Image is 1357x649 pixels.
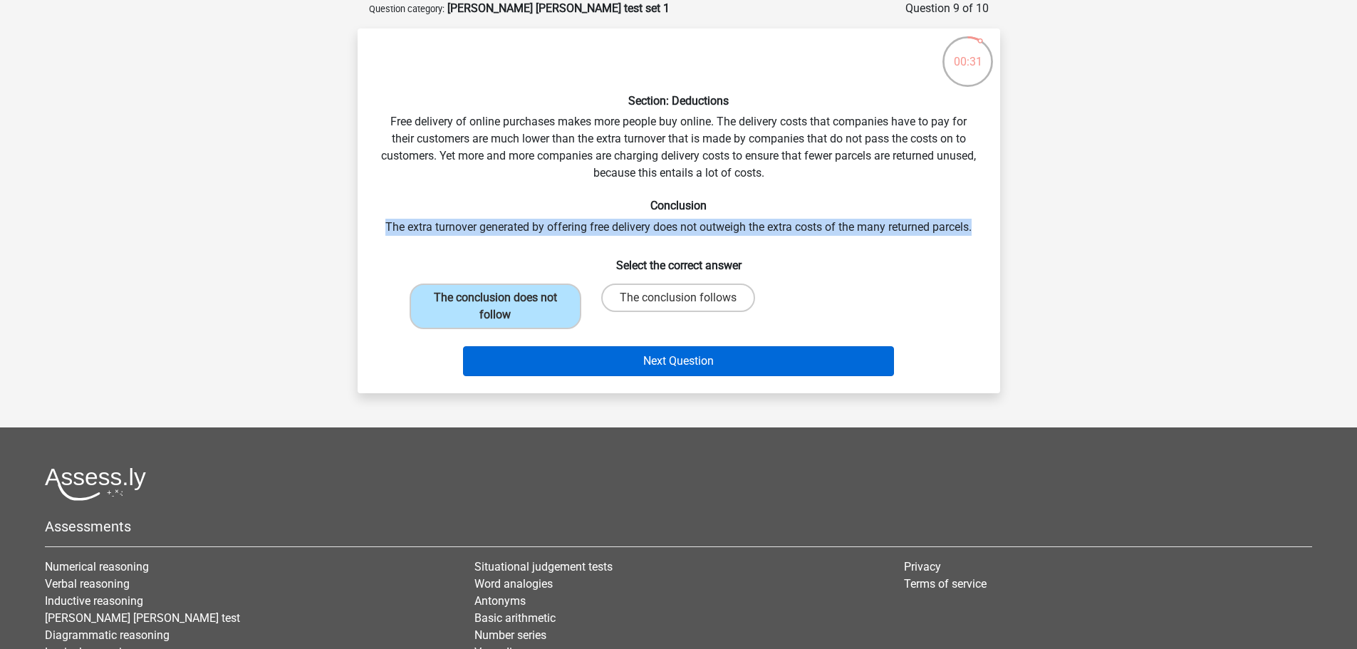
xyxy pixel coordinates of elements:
div: 00:31 [941,35,994,71]
a: Word analogies [474,577,553,591]
a: Terms of service [904,577,987,591]
a: Verbal reasoning [45,577,130,591]
button: Next Question [463,346,894,376]
h6: Section: Deductions [380,94,977,108]
small: Question category: [369,4,444,14]
h6: Conclusion [380,199,977,212]
a: Situational judgement tests [474,560,613,573]
a: Numerical reasoning [45,560,149,573]
label: The conclusion follows [601,284,755,312]
a: Inductive reasoning [45,594,143,608]
div: Free delivery of online purchases makes more people buy online. The delivery costs that companies... [363,40,994,382]
a: Number series [474,628,546,642]
a: Diagrammatic reasoning [45,628,170,642]
h5: Assessments [45,518,1312,535]
label: The conclusion does not follow [410,284,581,329]
a: Basic arithmetic [474,611,556,625]
img: Assessly logo [45,467,146,501]
a: Privacy [904,560,941,573]
a: Antonyms [474,594,526,608]
strong: [PERSON_NAME] [PERSON_NAME] test set 1 [447,1,670,15]
h6: Select the correct answer [380,247,977,272]
a: [PERSON_NAME] [PERSON_NAME] test [45,611,240,625]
